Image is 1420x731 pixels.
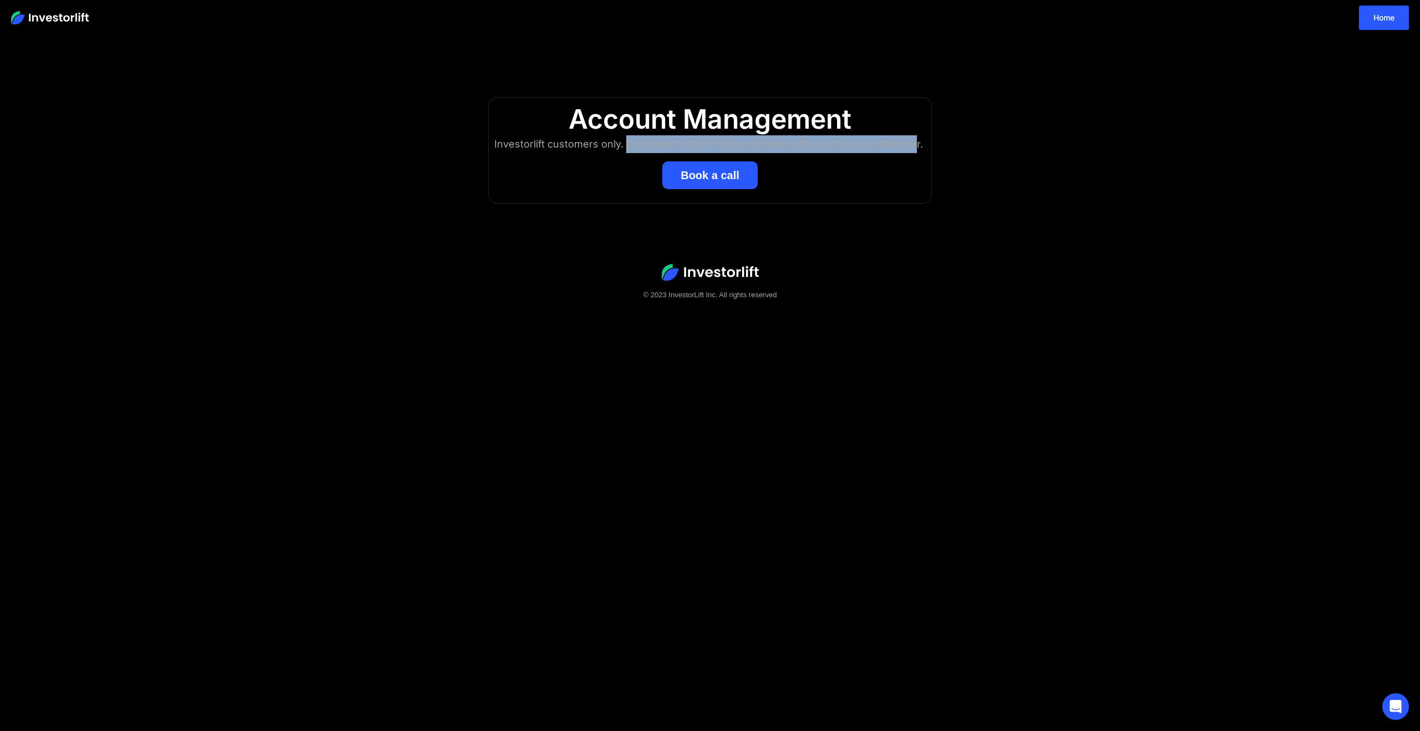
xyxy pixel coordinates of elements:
div: Account Management [500,103,920,135]
button: Book a call [662,161,758,189]
div: Open Intercom Messenger [1382,693,1409,720]
a: Home [1359,6,1409,30]
div: © 2023 InvestorLift Inc. All rights reserved [22,290,1398,301]
div: Investorlift customers only. Complete the form below to meet with your Account Manager. [494,135,926,153]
